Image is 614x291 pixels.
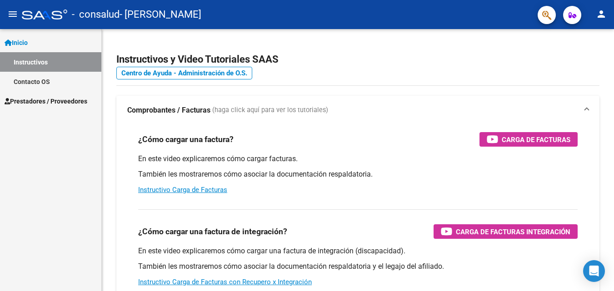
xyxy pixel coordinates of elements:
div: Open Intercom Messenger [583,260,605,282]
span: Inicio [5,38,28,48]
h2: Instructivos y Video Tutoriales SAAS [116,51,599,68]
span: - [PERSON_NAME] [120,5,201,25]
mat-expansion-panel-header: Comprobantes / Facturas (haga click aquí para ver los tutoriales) [116,96,599,125]
span: Prestadores / Proveedores [5,96,87,106]
mat-icon: menu [7,9,18,20]
p: También les mostraremos cómo asociar la documentación respaldatoria. [138,169,578,179]
span: Carga de Facturas [502,134,570,145]
span: (haga click aquí para ver los tutoriales) [212,105,328,115]
h3: ¿Cómo cargar una factura de integración? [138,225,287,238]
p: En este video explicaremos cómo cargar facturas. [138,154,578,164]
mat-icon: person [596,9,607,20]
a: Instructivo Carga de Facturas con Recupero x Integración [138,278,312,286]
p: En este video explicaremos cómo cargar una factura de integración (discapacidad). [138,246,578,256]
a: Instructivo Carga de Facturas [138,186,227,194]
button: Carga de Facturas [479,132,578,147]
button: Carga de Facturas Integración [434,224,578,239]
p: También les mostraremos cómo asociar la documentación respaldatoria y el legajo del afiliado. [138,261,578,271]
a: Centro de Ayuda - Administración de O.S. [116,67,252,79]
strong: Comprobantes / Facturas [127,105,210,115]
span: Carga de Facturas Integración [456,226,570,237]
span: - consalud [72,5,120,25]
h3: ¿Cómo cargar una factura? [138,133,234,146]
